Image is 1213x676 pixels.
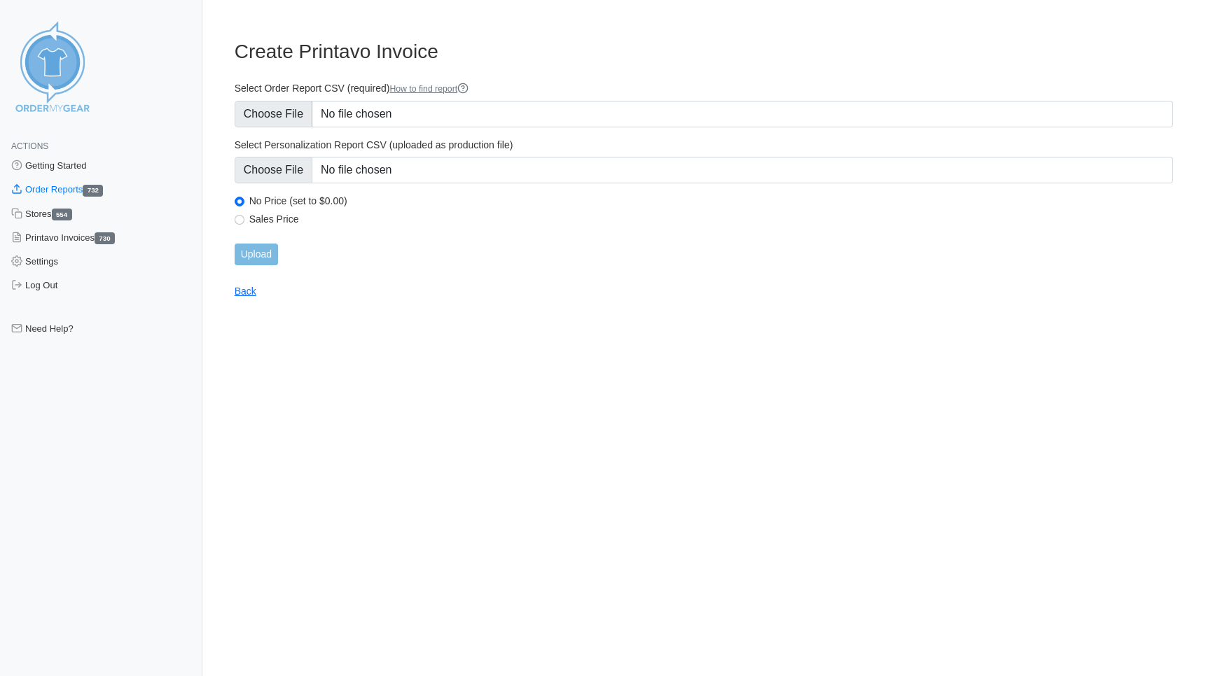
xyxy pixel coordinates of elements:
input: Upload [235,244,278,265]
label: Select Order Report CSV (required) [235,82,1173,95]
a: How to find report [389,84,469,94]
label: Select Personalization Report CSV (uploaded as production file) [235,139,1173,151]
span: 554 [52,209,72,220]
h3: Create Printavo Invoice [235,40,1173,64]
span: 732 [83,185,103,197]
label: Sales Price [249,213,1173,225]
label: No Price (set to $0.00) [249,195,1173,207]
span: 730 [95,232,115,244]
a: Back [235,286,256,297]
span: Actions [11,141,48,151]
